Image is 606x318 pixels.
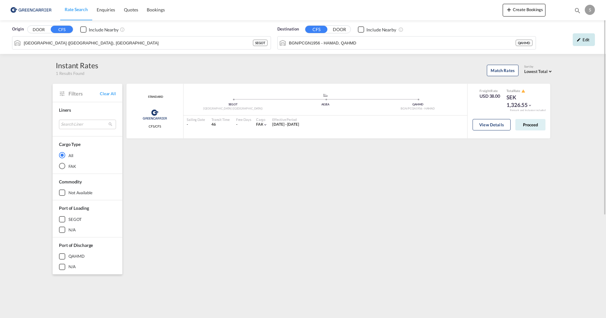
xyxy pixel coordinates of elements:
[24,38,253,48] input: Search by Port
[305,26,327,33] button: CFS
[279,103,372,107] div: AEJEA
[256,117,268,122] div: Cargo
[12,26,23,32] span: Origin
[480,93,500,99] div: USD 38.00
[524,69,548,74] span: Lowest Total
[68,264,76,269] div: N/A
[515,119,545,130] button: Proceed
[59,163,116,169] md-radio-button: FAK
[59,179,82,184] span: Commodity
[28,26,50,33] button: DOOR
[187,103,279,107] div: SEGOT
[68,253,85,259] div: QAHMD
[59,152,116,158] md-radio-button: All
[503,4,545,17] button: icon-plus 400-fgCreate Bookings
[528,103,532,108] md-icon: icon-chevron-down
[59,141,81,148] div: Cargo Type
[358,26,396,33] md-checkbox: Checkbox No Ink
[573,33,595,46] div: icon-pencilEdit
[124,7,138,12] span: Quotes
[147,7,164,12] span: Bookings
[141,107,169,123] img: Greencarrier Consolidator
[59,253,116,260] md-checkbox: QAHMD
[516,40,533,46] div: QAHMD
[487,65,519,76] button: Match Rates
[577,37,581,42] md-icon: icon-pencil
[272,117,299,122] div: Effective Period
[80,26,119,33] md-checkbox: Checkbox No Ink
[100,91,116,96] span: Clear All
[68,90,100,97] span: Filters
[59,242,93,248] span: Port of Discharge
[328,26,351,33] button: DOOR
[521,89,525,93] md-icon: icon-alert
[120,27,125,32] md-icon: Unchecked: Ignores neighbouring ports when fetching rates.Checked : Includes neighbouring ports w...
[211,117,230,122] div: Transit Time
[187,117,205,122] div: Sailing Date
[68,216,82,222] div: SEGOT
[506,94,538,109] div: SEK 1,326.55
[371,103,464,107] div: QAHMD
[505,6,513,13] md-icon: icon-plus 400-fg
[89,27,119,33] div: Include Nearby
[398,27,403,32] md-icon: Unchecked: Ignores neighbouring ports when fetching rates.Checked : Includes neighbouring ports w...
[585,5,595,15] div: S
[56,70,84,76] span: 1 Results Found
[480,89,500,93] div: Freight Rate
[12,36,271,49] md-input-container: Gothenburg (Goteborg), SEGOT
[521,89,525,93] button: icon-alert
[289,38,516,48] input: Search by Port
[574,7,581,17] div: icon-magnify
[187,122,205,127] div: -
[322,94,329,97] md-icon: assets/icons/custom/ship-fill.svg
[97,7,115,12] span: Enquiries
[51,26,73,33] button: CFS
[68,227,76,233] div: N/A
[371,107,464,111] div: BGN/PCGN1956 - HAMAD
[59,227,116,233] md-checkbox: N/A
[59,216,116,222] md-checkbox: SEGOT
[149,124,161,129] span: CFS/CFS
[256,122,263,127] span: FAK
[146,95,163,99] div: Contract / Rate Agreement / Tariff / Spot Pricing Reference Number: STANDARD
[59,264,116,270] md-checkbox: N/A
[366,27,396,33] div: Include Nearby
[56,60,98,70] div: Instant Rates
[277,26,299,32] span: Destination
[505,109,550,112] div: Remark and Inclusion included
[211,122,230,127] div: 46
[236,117,251,122] div: Free Days
[473,119,511,130] button: View Details
[59,205,89,211] span: Port of Loading
[187,107,279,111] div: [GEOGRAPHIC_DATA] ([GEOGRAPHIC_DATA])
[253,40,268,46] div: SEGOT
[506,89,538,94] div: Total Rate
[10,3,52,17] img: 609dfd708afe11efa14177256b0082fb.png
[68,190,93,195] div: not available
[524,67,553,75] md-select: Select: Lowest Total
[146,95,163,99] span: STANDARD
[263,123,268,127] md-icon: icon-chevron-down
[574,7,581,14] md-icon: icon-magnify
[65,7,88,12] span: Rate Search
[524,65,553,69] div: Sort by
[272,122,299,127] div: 01 Oct 2025 - 31 Dec 2025
[236,122,237,127] div: -
[278,36,536,49] md-input-container: BGN/PCGN1956 - HAMAD, QAHMD
[272,122,299,127] span: [DATE] - [DATE]
[59,107,71,113] span: Liners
